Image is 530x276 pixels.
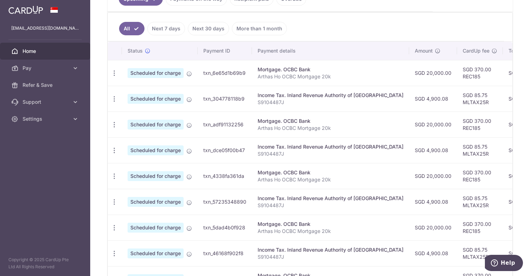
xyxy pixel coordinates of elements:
[147,22,185,35] a: Next 7 days
[198,60,252,86] td: txn_6e65d1b69b9
[258,202,403,209] p: S9104487J
[258,195,403,202] div: Income Tax. Inland Revenue Authority of [GEOGRAPHIC_DATA]
[409,137,457,163] td: SGD 4,900.08
[23,65,69,72] span: Pay
[457,189,503,215] td: SGD 85.75 MLTAX25R
[128,120,184,130] span: Scheduled for charge
[258,169,403,176] div: Mortgage. OCBC Bank
[258,92,403,99] div: Income Tax. Inland Revenue Authority of [GEOGRAPHIC_DATA]
[258,66,403,73] div: Mortgage. OCBC Bank
[258,246,403,253] div: Income Tax. Inland Revenue Authority of [GEOGRAPHIC_DATA]
[198,86,252,112] td: txn_304778118b9
[198,163,252,189] td: txn_4338fa361da
[409,86,457,112] td: SGD 4,900.08
[457,240,503,266] td: SGD 85.75 MLTAX25R
[11,25,79,32] p: [EMAIL_ADDRESS][DOMAIN_NAME]
[415,47,433,54] span: Amount
[409,60,457,86] td: SGD 20,000.00
[128,223,184,233] span: Scheduled for charge
[128,145,184,155] span: Scheduled for charge
[409,215,457,240] td: SGD 20,000.00
[23,48,69,55] span: Home
[258,228,403,235] p: Arthas Ho OCBC Mortgage 20k
[409,189,457,215] td: SGD 4,900.08
[258,118,403,125] div: Mortgage. OCBC Bank
[8,6,43,14] img: CardUp
[258,73,403,80] p: Arthas Ho OCBC Mortgage 20k
[485,255,523,272] iframe: Opens a widget where you can find more information
[128,68,184,78] span: Scheduled for charge
[457,163,503,189] td: SGD 370.00 REC185
[457,86,503,112] td: SGD 85.75 MLTAX25R
[457,215,503,240] td: SGD 370.00 REC185
[252,42,409,60] th: Payment details
[409,240,457,266] td: SGD 4,900.08
[258,150,403,157] p: S9104487J
[457,137,503,163] td: SGD 85.75 MLTAX25R
[128,47,143,54] span: Status
[258,143,403,150] div: Income Tax. Inland Revenue Authority of [GEOGRAPHIC_DATA]
[128,94,184,104] span: Scheduled for charge
[119,22,144,35] a: All
[258,99,403,106] p: S9104487J
[258,221,403,228] div: Mortgage. OCBC Bank
[198,189,252,215] td: txn_57235348890
[198,42,252,60] th: Payment ID
[198,137,252,163] td: txn_dce05f00b47
[463,47,489,54] span: CardUp fee
[23,115,69,122] span: Settings
[232,22,287,35] a: More than 1 month
[188,22,229,35] a: Next 30 days
[409,163,457,189] td: SGD 20,000.00
[457,60,503,86] td: SGD 370.00 REC185
[258,253,403,260] p: S9104487J
[198,112,252,137] td: txn_adf91132256
[258,125,403,132] p: Arthas Ho OCBC Mortgage 20k
[258,176,403,183] p: Arthas Ho OCBC Mortgage 20k
[457,112,503,137] td: SGD 370.00 REC185
[23,98,69,106] span: Support
[409,112,457,137] td: SGD 20,000.00
[128,171,184,181] span: Scheduled for charge
[198,240,252,266] td: txn_46168f902f8
[128,197,184,207] span: Scheduled for charge
[23,82,69,89] span: Refer & Save
[198,215,252,240] td: txn_5dad4b0f928
[128,248,184,258] span: Scheduled for charge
